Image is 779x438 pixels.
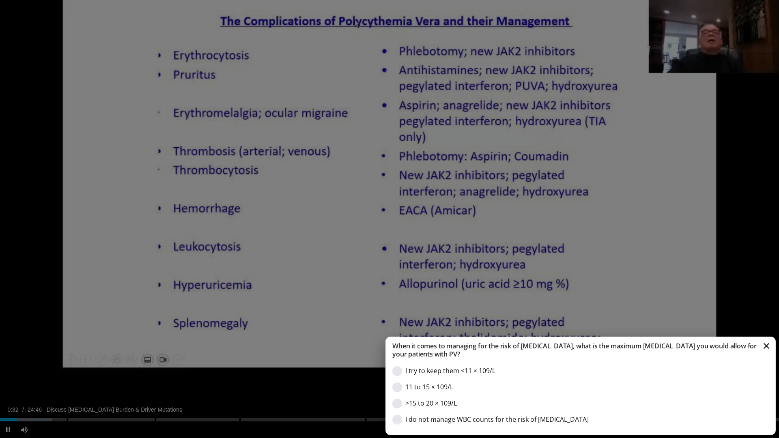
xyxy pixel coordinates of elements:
[405,366,721,375] div: I try to keep them ≤11 × 109/L
[405,399,721,408] div: >15 to 20 × 109/L
[392,412,759,428] label: Option - I do not manage WBC counts for the risk of thrombosis
[392,379,759,395] label: Option - 11 to 15 × 109/L
[392,395,759,412] label: Option - >15 to 20 × 109/L
[405,415,721,424] div: I do not manage WBC counts for the risk of [MEDICAL_DATA]
[386,342,775,358] h4: When it comes to managing for the risk of [MEDICAL_DATA], what is the maximum [MEDICAL_DATA] you ...
[405,382,721,391] div: 11 to 15 × 109/L
[762,342,770,350] button: Cancel
[392,363,759,379] label: Option - I try to keep them ≤11 × 109/L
